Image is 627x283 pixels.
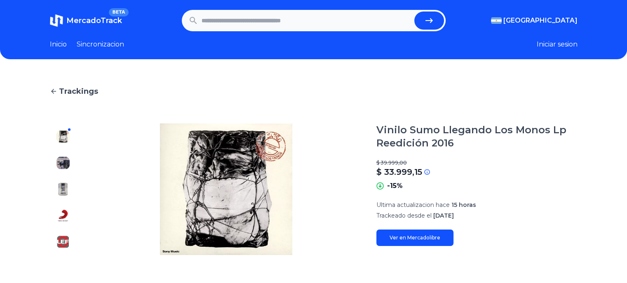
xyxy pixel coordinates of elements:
[433,212,454,219] span: [DATE]
[491,17,502,24] img: Argentina
[491,16,578,26] button: [GEOGRAPHIC_DATA]
[50,14,63,27] img: MercadoTrack
[376,230,453,246] a: Ver en Mercadolibre
[50,86,578,97] a: Trackings
[451,201,476,209] span: 15 horas
[376,160,578,166] p: $ 39.999,00
[66,16,122,25] span: MercadoTrack
[503,16,578,26] span: [GEOGRAPHIC_DATA]
[56,183,70,196] img: Vinilo Sumo Llegando Los Monos Lp Reedición 2016
[537,39,578,49] button: Iniciar sesion
[56,209,70,222] img: Vinilo Sumo Llegando Los Monos Lp Reedición 2016
[376,212,432,219] span: Trackeado desde el
[50,14,122,27] a: MercadoTrackBETA
[109,8,128,16] span: BETA
[376,123,578,150] h1: Vinilo Sumo Llegando Los Monos Lp Reedición 2016
[77,39,124,49] a: Sincronizacion
[376,166,422,178] p: $ 33.999,15
[387,181,403,191] p: -15%
[93,123,360,255] img: Vinilo Sumo Llegando Los Monos Lp Reedición 2016
[56,235,70,248] img: Vinilo Sumo Llegando Los Monos Lp Reedición 2016
[56,156,70,169] img: Vinilo Sumo Llegando Los Monos Lp Reedición 2016
[50,39,67,49] a: Inicio
[59,86,98,97] span: Trackings
[56,130,70,143] img: Vinilo Sumo Llegando Los Monos Lp Reedición 2016
[376,201,450,209] span: Ultima actualizacion hace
